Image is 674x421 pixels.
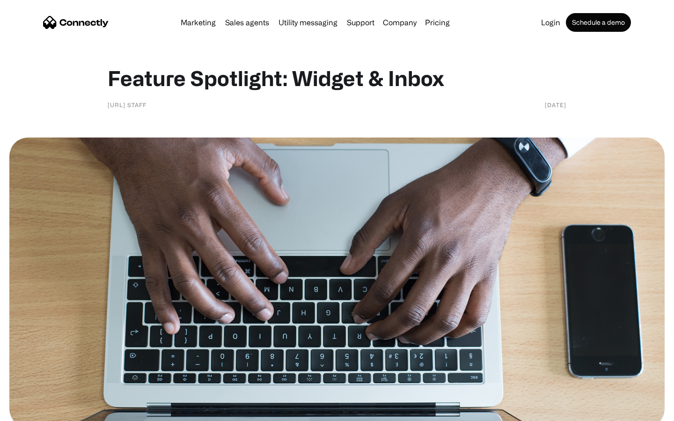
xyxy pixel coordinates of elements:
h1: Feature Spotlight: Widget & Inbox [108,65,566,91]
div: [DATE] [545,100,566,109]
div: [URL] staff [108,100,147,109]
ul: Language list [19,405,56,418]
a: Schedule a demo [566,13,631,32]
aside: Language selected: English [9,405,56,418]
a: Marketing [177,19,220,26]
a: Support [343,19,378,26]
a: Sales agents [221,19,273,26]
a: Utility messaging [275,19,341,26]
div: Company [383,16,417,29]
a: Login [537,19,564,26]
a: Pricing [421,19,454,26]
